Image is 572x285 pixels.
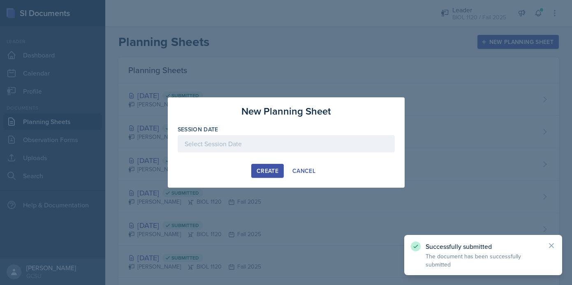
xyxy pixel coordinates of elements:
[426,252,541,269] p: The document has been successfully submitted
[257,168,278,174] div: Create
[178,125,218,133] label: Session Date
[241,104,331,119] h3: New Planning Sheet
[426,242,541,251] p: Successfully submitted
[292,168,315,174] div: Cancel
[251,164,284,178] button: Create
[287,164,321,178] button: Cancel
